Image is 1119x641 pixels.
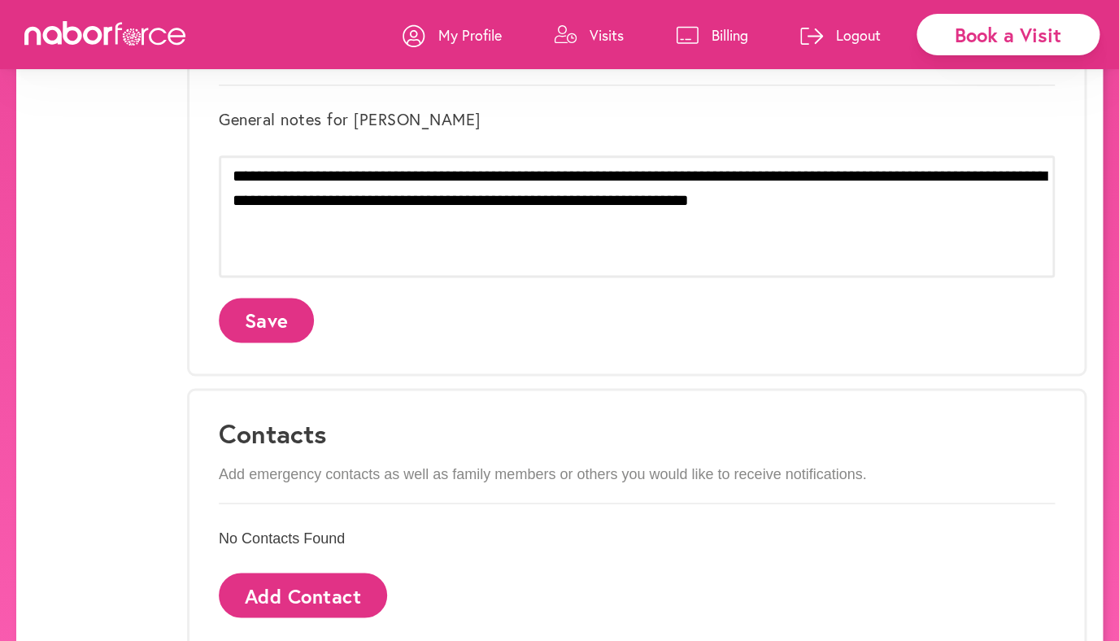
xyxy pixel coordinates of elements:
[438,25,502,45] p: My Profile
[219,110,481,129] label: General notes for [PERSON_NAME]
[676,11,748,59] a: Billing
[219,530,1055,547] p: No Contacts Found
[554,11,624,59] a: Visits
[219,465,1055,483] p: Add emergency contacts as well as family members or others you would like to receive notifications.
[219,418,1055,449] h3: Contacts
[590,25,624,45] p: Visits
[917,14,1099,55] div: Book a Visit
[219,298,314,342] button: Save
[712,25,748,45] p: Billing
[403,11,502,59] a: My Profile
[800,11,881,59] a: Logout
[836,25,881,45] p: Logout
[219,573,387,617] button: Add Contact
